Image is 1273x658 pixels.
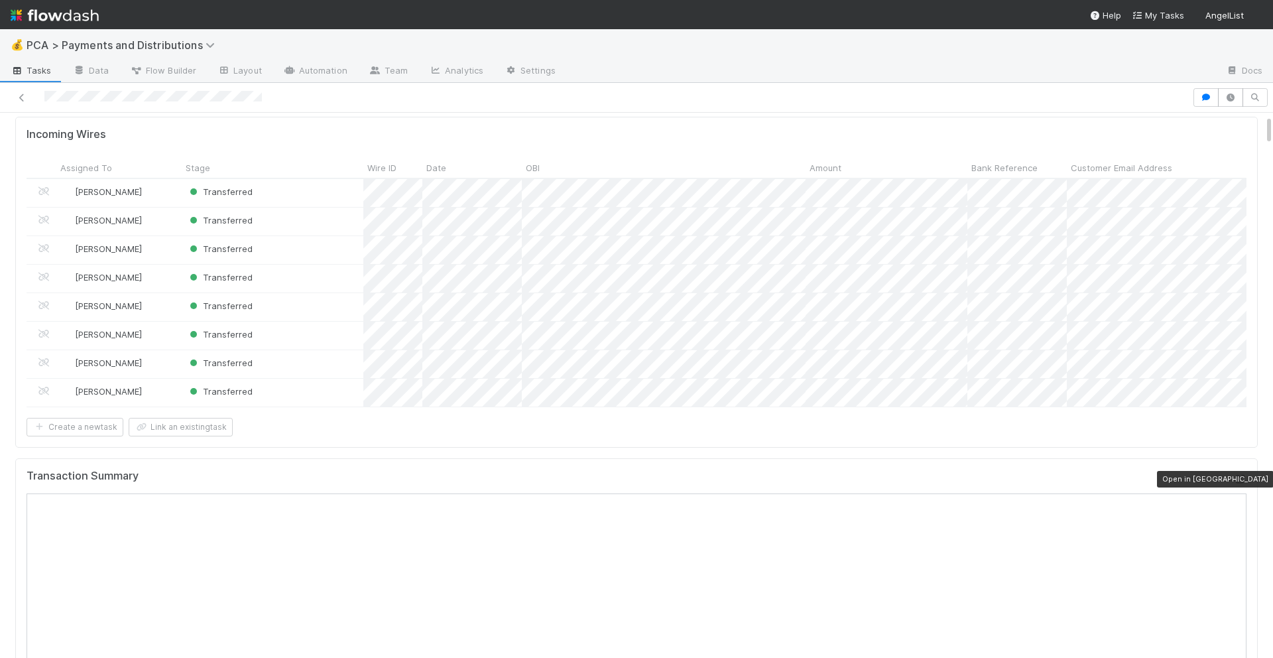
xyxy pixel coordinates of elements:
img: avatar_705b8750-32ac-4031-bf5f-ad93a4909bc8.png [62,215,73,226]
span: Assigned To [60,161,112,174]
span: [PERSON_NAME] [75,300,142,311]
span: Tasks [11,64,52,77]
span: Flow Builder [130,64,196,77]
a: Data [62,61,119,82]
a: Layout [207,61,273,82]
a: Team [358,61,418,82]
span: Customer Email Address [1071,161,1172,174]
div: [PERSON_NAME] [62,242,142,255]
h5: Incoming Wires [27,128,106,141]
div: Transferred [187,214,253,227]
span: Date [426,161,446,174]
div: Transferred [187,242,253,255]
a: My Tasks [1132,9,1184,22]
span: OBI [526,161,540,174]
span: Bank Reference [971,161,1038,174]
div: [PERSON_NAME] [62,328,142,341]
span: [PERSON_NAME] [75,329,142,340]
div: [PERSON_NAME] [62,185,142,198]
img: logo-inverted-e16ddd16eac7371096b0.svg [11,4,99,27]
div: [PERSON_NAME] [62,385,142,398]
img: avatar_eacbd5bb-7590-4455-a9e9-12dcb5674423.png [62,386,73,397]
span: Transferred [187,329,253,340]
h5: Transaction Summary [27,470,139,483]
div: [PERSON_NAME] [62,271,142,284]
a: Docs [1215,61,1273,82]
span: My Tasks [1132,10,1184,21]
span: Stage [186,161,210,174]
div: Transferred [187,271,253,284]
div: Transferred [187,299,253,312]
img: avatar_705b8750-32ac-4031-bf5f-ad93a4909bc8.png [62,243,73,254]
a: Automation [273,61,358,82]
a: Settings [494,61,566,82]
img: avatar_c6c9a18c-a1dc-4048-8eac-219674057138.png [62,186,73,197]
button: Create a newtask [27,418,123,436]
div: Transferred [187,356,253,369]
span: [PERSON_NAME] [75,215,142,226]
img: avatar_705b8750-32ac-4031-bf5f-ad93a4909bc8.png [62,300,73,311]
div: [PERSON_NAME] [62,214,142,227]
img: avatar_eacbd5bb-7590-4455-a9e9-12dcb5674423.png [62,329,73,340]
div: Transferred [187,328,253,341]
span: Transferred [187,243,253,254]
span: Amount [810,161,841,174]
span: Wire ID [367,161,396,174]
a: Flow Builder [119,61,207,82]
span: [PERSON_NAME] [75,358,142,368]
img: avatar_ad9da010-433a-4b4a-a484-836c288de5e1.png [1249,9,1262,23]
div: [PERSON_NAME] [62,299,142,312]
img: avatar_705b8750-32ac-4031-bf5f-ad93a4909bc8.png [62,272,73,283]
img: avatar_eacbd5bb-7590-4455-a9e9-12dcb5674423.png [62,358,73,368]
span: Transferred [187,186,253,197]
span: [PERSON_NAME] [75,272,142,283]
span: [PERSON_NAME] [75,186,142,197]
span: [PERSON_NAME] [75,386,142,397]
div: Help [1089,9,1121,22]
a: Analytics [418,61,494,82]
span: 💰 [11,39,24,50]
div: Transferred [187,385,253,398]
span: Transferred [187,386,253,397]
span: Transferred [187,272,253,283]
button: Link an existingtask [129,418,233,436]
span: AngelList [1205,10,1244,21]
span: Transferred [187,358,253,368]
span: [PERSON_NAME] [75,243,142,254]
span: Transferred [187,215,253,226]
span: Transferred [187,300,253,311]
span: PCA > Payments and Distributions [27,38,221,52]
div: Transferred [187,185,253,198]
div: [PERSON_NAME] [62,356,142,369]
